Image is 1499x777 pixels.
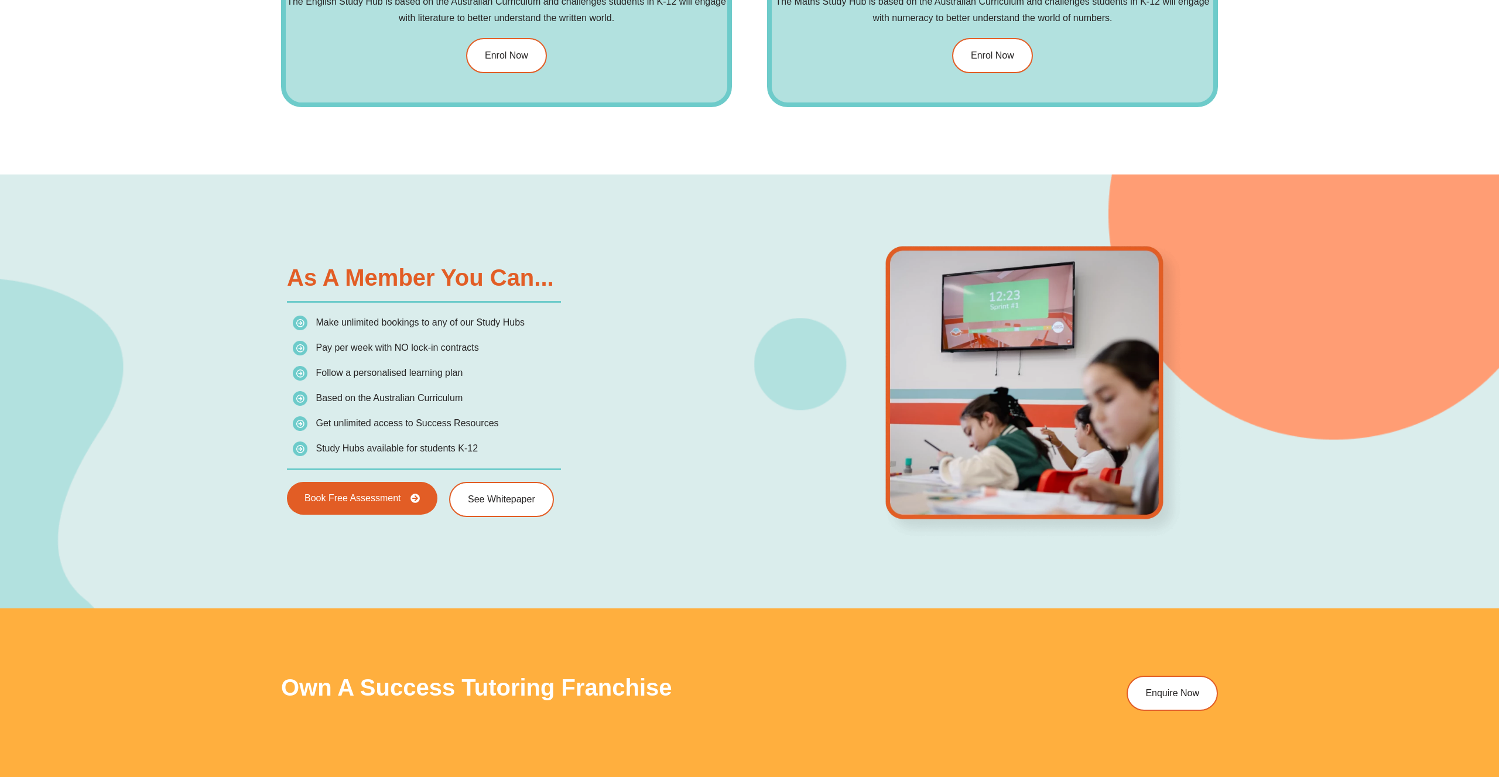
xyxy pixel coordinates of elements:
[304,494,401,503] span: Book Free Assessment
[1145,689,1199,698] span: Enquire Now
[952,38,1033,73] a: Enrol Now
[449,482,554,517] a: See Whitepaper
[293,391,307,406] img: icon-list.png
[316,418,498,428] span: Get unlimited access to Success Resources
[293,441,307,456] img: icon-list.png
[316,443,478,453] span: Study Hubs available for students K-12
[287,482,437,515] a: Book Free Assessment
[468,495,535,504] span: See Whitepaper
[293,366,307,381] img: icon-list.png
[316,393,463,403] span: Based on the Australian Curriculum
[466,38,547,73] a: Enrol Now
[281,676,1021,699] h2: Own a Success Tutoring Franchise
[1298,645,1499,777] iframe: Chat Widget
[293,341,307,355] img: icon-list.png
[293,316,307,330] img: icon-list.png
[485,51,528,60] span: Enrol Now
[971,51,1014,60] span: Enrol Now
[316,343,478,352] span: Pay per week with NO lock-in contracts
[316,317,525,327] span: Make unlimited bookings to any of our Study Hubs
[1127,676,1218,711] a: Enquire Now
[293,416,307,431] img: icon-list.png
[316,368,463,378] span: Follow a personalised learning plan
[287,266,744,289] h2: As a Member You Can...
